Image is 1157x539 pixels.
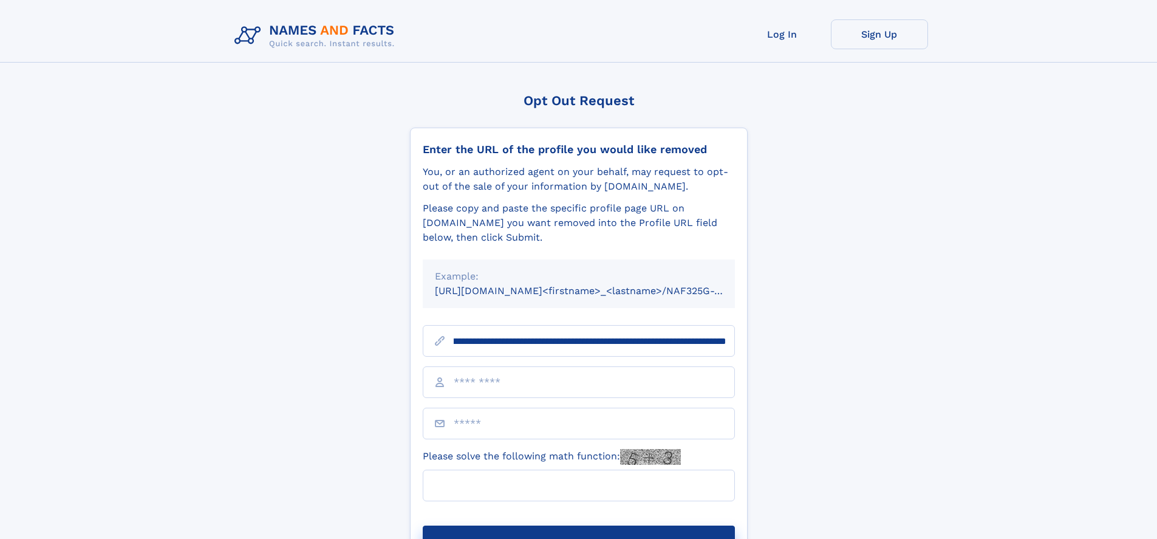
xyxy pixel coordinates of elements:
[435,285,758,297] small: [URL][DOMAIN_NAME]<firstname>_<lastname>/NAF325G-xxxxxxxx
[423,165,735,194] div: You, or an authorized agent on your behalf, may request to opt-out of the sale of your informatio...
[423,143,735,156] div: Enter the URL of the profile you would like removed
[423,201,735,245] div: Please copy and paste the specific profile page URL on [DOMAIN_NAME] you want removed into the Pr...
[230,19,404,52] img: Logo Names and Facts
[435,269,723,284] div: Example:
[831,19,928,49] a: Sign Up
[410,93,748,108] div: Opt Out Request
[734,19,831,49] a: Log In
[423,449,681,465] label: Please solve the following math function:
